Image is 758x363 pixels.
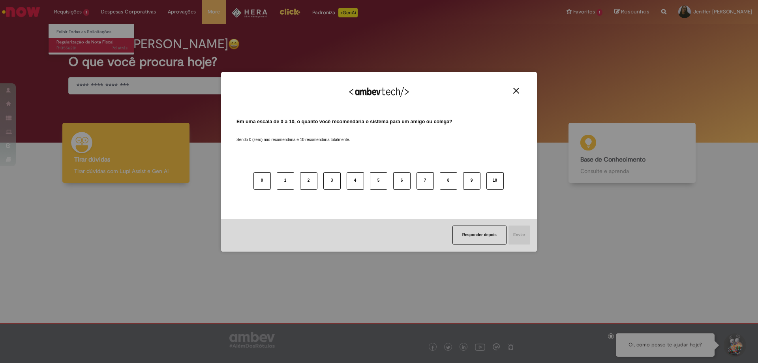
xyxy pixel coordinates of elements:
[511,87,522,94] button: Close
[393,172,411,190] button: 6
[236,128,350,143] label: Sendo 0 (zero) não recomendaria e 10 recomendaria totalmente.
[300,172,317,190] button: 2
[463,172,480,190] button: 9
[349,87,409,97] img: Logo Ambevtech
[370,172,387,190] button: 5
[347,172,364,190] button: 4
[513,88,519,94] img: Close
[323,172,341,190] button: 3
[486,172,504,190] button: 10
[440,172,457,190] button: 8
[452,226,507,245] button: Responder depois
[417,172,434,190] button: 7
[277,172,294,190] button: 1
[253,172,271,190] button: 0
[236,118,452,126] label: Em uma escala de 0 a 10, o quanto você recomendaria o sistema para um amigo ou colega?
